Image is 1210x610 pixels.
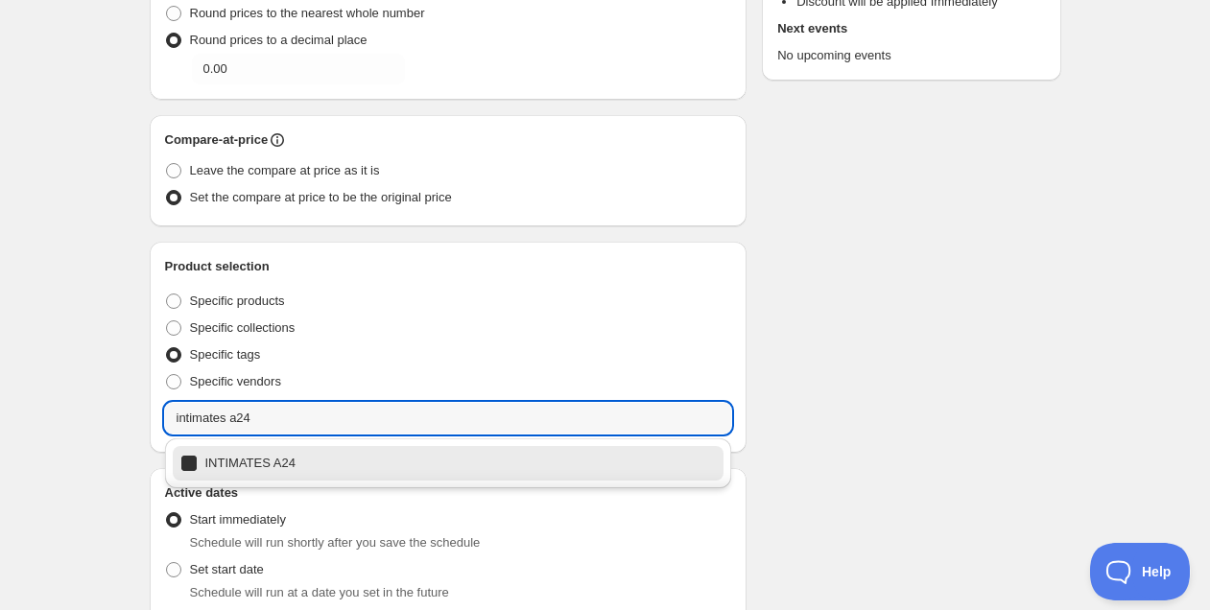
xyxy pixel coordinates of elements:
[190,347,261,362] span: Specific tags
[190,33,368,47] span: Round prices to a decimal place
[190,535,481,550] span: Schedule will run shortly after you save the schedule
[190,6,425,20] span: Round prices to the nearest whole number
[777,46,1045,65] p: No upcoming events
[165,130,269,150] h2: Compare-at-price
[190,374,281,388] span: Specific vendors
[165,446,732,481] li: INTIMATES A24
[777,19,1045,38] h2: Next events
[190,293,285,308] span: Specific products
[165,483,732,503] h2: Active dates
[190,320,296,335] span: Specific collections
[190,190,452,204] span: Set the compare at price to be the original price
[190,585,449,599] span: Schedule will run at a date you set in the future
[190,163,380,177] span: Leave the compare at price as it is
[165,257,732,276] h2: Product selection
[190,562,264,576] span: Set start date
[190,512,286,527] span: Start immediately
[1090,543,1191,600] iframe: Toggle Customer Support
